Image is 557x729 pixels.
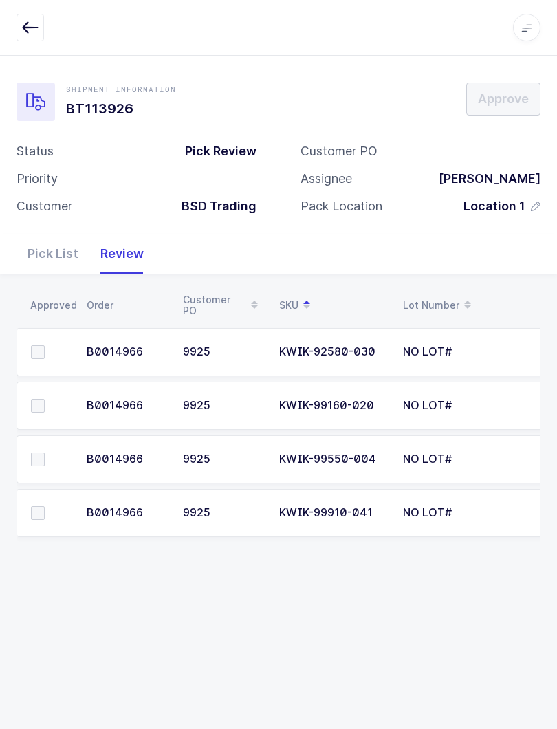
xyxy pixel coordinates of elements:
[17,143,54,160] div: Status
[463,198,525,215] span: Location 1
[279,453,386,466] div: KWIK-99550-004
[17,198,72,215] div: Customer
[17,171,58,187] div: Priority
[478,90,529,107] span: Approve
[403,346,524,358] div: NO LOT#
[279,294,386,317] div: SKU
[183,346,263,358] div: 9925
[183,507,263,519] div: 9925
[183,453,263,466] div: 9925
[466,83,540,116] button: Approve
[87,346,166,358] div: B0014966
[279,507,386,519] div: KWIK-99910-041
[87,300,166,311] div: Order
[279,346,386,358] div: KWIK-92580-030
[279,400,386,412] div: KWIK-99160-020
[174,143,256,160] div: Pick Review
[301,171,352,187] div: Assignee
[301,198,382,215] div: Pack Location
[87,400,166,412] div: B0014966
[171,198,256,215] div: BSD Trading
[66,98,176,120] h1: BT113926
[89,234,155,274] div: Review
[183,400,263,412] div: 9925
[403,507,524,519] div: NO LOT#
[428,171,540,187] div: [PERSON_NAME]
[17,234,89,274] div: Pick List
[463,198,540,215] button: Location 1
[301,143,378,160] div: Customer PO
[183,294,263,317] div: Customer PO
[403,294,524,317] div: Lot Number
[87,507,166,519] div: B0014966
[403,453,524,466] div: NO LOT#
[403,400,524,412] div: NO LOT#
[30,300,70,311] div: Approved
[87,453,166,466] div: B0014966
[66,84,176,95] div: Shipment Information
